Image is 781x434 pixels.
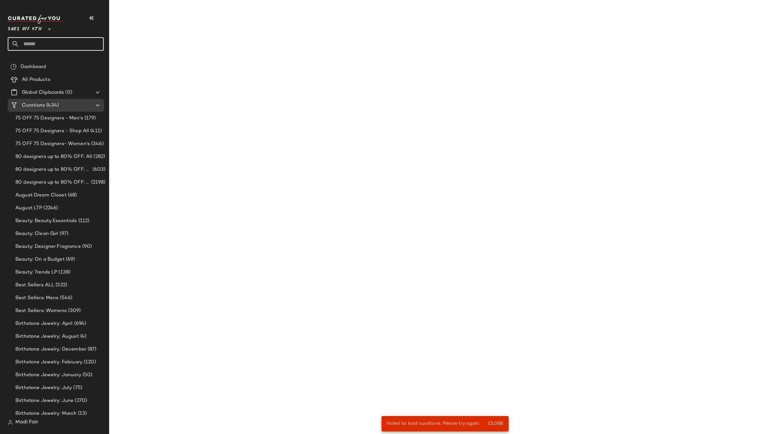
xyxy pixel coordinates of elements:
[74,397,87,404] span: (270)
[90,179,105,186] span: (2198)
[21,63,46,71] span: Dashboard
[92,153,105,161] span: (282)
[90,140,104,148] span: (346)
[15,217,77,225] span: Beauty: Beauty Essentials
[15,269,57,276] span: Beauty: Trends LP
[15,243,81,250] span: Beauty: Designer Fragrance
[83,115,96,122] span: (179)
[15,204,42,212] span: August LTP
[15,384,72,392] span: Birthstone Jewelry: July
[8,15,62,24] img: cfy_white_logo.C9jOOHJF.svg
[15,307,67,315] span: Best Sellers: Womens
[83,359,96,366] span: (120)
[73,320,86,327] span: (694)
[15,397,74,404] span: Birthstone Jewelry: June
[77,217,90,225] span: (112)
[15,294,59,302] span: Best Sellers: Mens
[91,166,105,173] span: (603)
[58,230,69,238] span: (97)
[8,420,13,425] img: svg%3e
[15,140,90,148] span: 75 OFF 75 Designers- Women's
[22,76,50,83] span: All Products
[77,410,87,417] span: (13)
[59,294,73,302] span: (546)
[387,421,480,426] span: Failed to load curations. Please try again.
[15,282,54,289] span: Best Sellers ALL
[15,320,73,327] span: Birthstone Jewelry: April
[72,384,82,392] span: (75)
[54,282,67,289] span: (522)
[81,371,92,379] span: (50)
[15,166,91,173] span: 80 designers up to 80% OFF: Men's
[57,269,70,276] span: (138)
[15,127,89,135] span: 75 OFF 75 Designers - Shop All
[42,204,58,212] span: (2246)
[15,153,92,161] span: 80 designers up to 80% OFF: All
[15,256,65,263] span: Beauty: On a Budget
[15,179,90,186] span: 80 designers up to 80% OFF: Women's
[15,419,38,426] span: Madi Fair
[15,192,66,199] span: August Dream Closet
[65,256,75,263] span: (69)
[45,102,59,109] span: (434)
[15,230,58,238] span: Beauty: Clean Girl
[22,102,45,109] span: Curations
[22,89,64,96] span: Global Clipboards
[488,421,504,426] span: Close
[485,418,506,430] button: Close
[86,346,97,353] span: (87)
[79,333,86,340] span: (4)
[81,243,92,250] span: (90)
[66,192,77,199] span: (68)
[15,346,86,353] span: Birthstone Jewelry: December
[89,127,102,135] span: (411)
[64,89,72,96] span: (0)
[15,333,79,340] span: Birthstone Jewelry: August
[67,307,81,315] span: (309)
[15,359,83,366] span: Birthstone Jewelry: February
[15,410,77,417] span: Birthstone Jewelry: March
[15,115,83,122] span: 75 OFF 75 Designers - Men's
[8,22,42,33] span: Saks OFF 5TH
[15,371,81,379] span: Birthstone Jewelry: January
[10,64,17,70] img: svg%3e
